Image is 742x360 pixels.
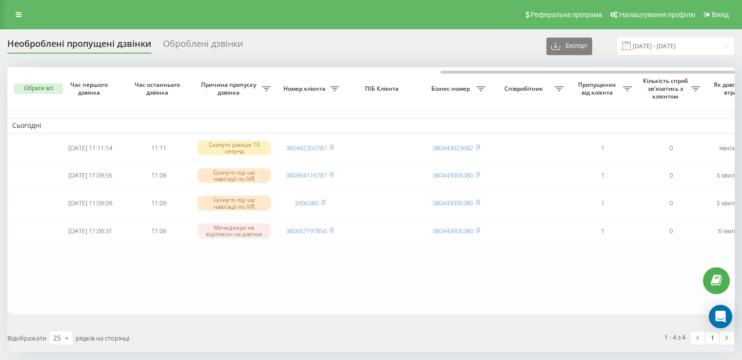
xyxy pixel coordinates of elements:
a: 380443906380 [432,226,473,235]
div: Оброблені дзвінки [163,39,243,54]
span: Номер клієнта [281,85,330,93]
span: Час останнього дзвінка [132,81,185,96]
div: Необроблені пропущені дзвінки [7,39,151,54]
a: 3906380 [295,199,319,207]
span: Час першого дзвінка [64,81,117,96]
td: 1 [568,190,637,216]
td: 0 [637,218,705,244]
td: [DATE] 11:09:55 [56,162,124,188]
div: Скинуто раніше 10 секунд [198,140,271,155]
td: 0 [637,190,705,216]
button: Обрати всі [14,83,63,94]
span: Причина пропуску дзвінка [198,81,262,96]
div: Менеджери не відповіли на дзвінок [198,223,271,238]
a: 380443906380 [432,171,473,180]
span: Бізнес номер [427,85,477,93]
a: 1 [705,331,720,345]
button: Експорт [546,38,592,55]
span: ПІБ Клієнта [352,85,414,93]
td: 1 [568,135,637,161]
span: Реферальна програма [531,11,602,19]
div: Open Intercom Messenger [709,305,732,328]
td: 11:09 [124,190,193,216]
td: 11:11 [124,135,193,161]
td: 0 [637,162,705,188]
td: 11:09 [124,162,193,188]
div: Скинуто під час навігації по IVR [198,196,271,210]
div: Скинуто під час навігації по IVR [198,168,271,183]
span: Відображати [7,334,46,342]
span: Співробітник [495,85,555,93]
td: 1 [568,162,637,188]
td: [DATE] 11:09:09 [56,190,124,216]
td: 1 [568,218,637,244]
span: Кількість спроб зв'язатись з клієнтом [642,77,691,100]
a: 380443923682 [432,143,473,152]
a: 380667197856 [286,226,327,235]
td: [DATE] 11:06:31 [56,218,124,244]
a: 380442350787 [286,143,327,152]
a: 380443906380 [432,199,473,207]
span: Налаштування профілю [619,11,695,19]
span: рядків на сторінці [76,334,129,342]
div: 25 [53,333,61,343]
a: 380964116787 [286,171,327,180]
td: 11:06 [124,218,193,244]
span: Пропущених від клієнта [573,81,623,96]
div: 1 - 4 з 4 [664,332,685,342]
span: Вихід [712,11,729,19]
td: 0 [637,135,705,161]
td: [DATE] 11:11:14 [56,135,124,161]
